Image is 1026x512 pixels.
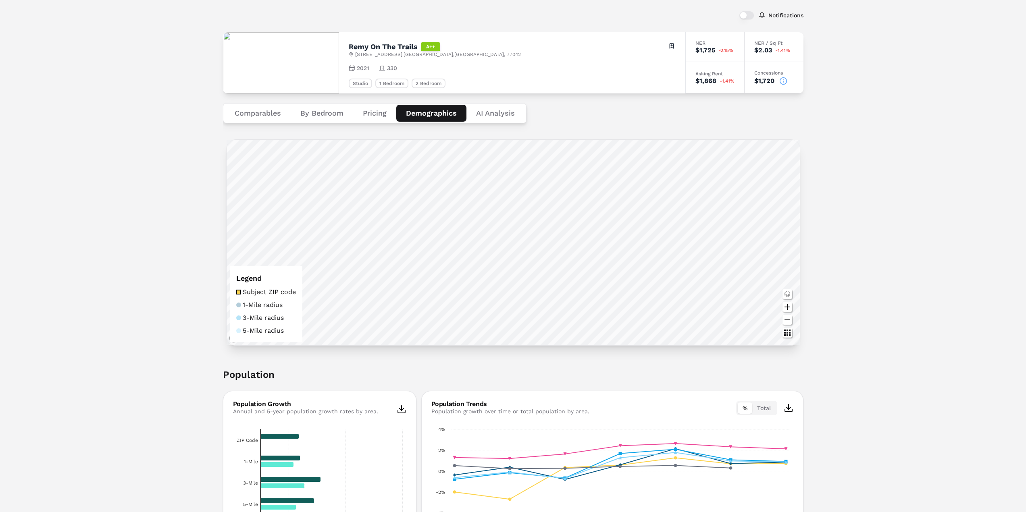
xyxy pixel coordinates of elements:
span: -1.41% [720,79,735,83]
div: Annual and 5-year population growth rates by area. [233,407,378,415]
path: 2021, 0.0162. MSA. [563,452,566,456]
text: 4% [438,427,445,432]
path: 5-Mile, 0.006268. 5-Year CAGR. [260,505,296,510]
div: Population growth over time or total population by area. [431,407,589,415]
button: Other options map button [783,328,792,338]
button: Zoom in map button [783,302,792,312]
path: 2019, -0.0201. Subject ZIP. [453,490,456,493]
path: 2022, 0.0166. 3-Mile. [618,452,622,455]
div: Population Trends [431,401,589,407]
div: $2.03 [754,47,772,54]
li: 1-Mile radius [236,300,296,310]
path: 2019, 0.0051. National. [453,464,456,467]
canvas: Map [227,140,800,345]
path: 2023, 0.0176. 5-Mile. [674,451,677,454]
div: Concessions [754,70,794,75]
path: 2020, 0.0118. MSA. [508,457,511,460]
div: $1,725 [695,47,715,54]
button: Pricing [353,105,396,122]
button: Comparables [225,105,291,122]
button: By Bedroom [291,105,353,122]
text: 3-Mile [243,480,258,486]
div: Population Growth [233,401,378,407]
path: 5-Mile, 0.0095. 1-Year. [260,498,314,504]
path: 2020, 0.0022. National. [508,467,511,470]
text: 1-Mile [244,459,258,464]
path: 2020, -0.0011. 5-Mile. [508,471,511,474]
text: 5-Mile [243,502,258,507]
text: 2% [438,448,445,453]
text: ZIP Code [237,437,258,443]
button: AI Analysis [466,105,524,122]
div: $1,868 [695,78,716,84]
path: 2023, 0.0125. Subject ZIP. [674,456,677,460]
path: 1-Mile, 0.005862. 5-Year CAGR. [260,462,293,467]
path: 2025, 0.0211. MSA. [784,447,787,450]
div: $1,720 [754,78,774,84]
div: 2 Bedroom [412,79,445,88]
path: 2023, 0.0262. MSA. [674,442,677,445]
div: Studio [349,79,372,88]
path: 2024, 0.0095. 5-Mile. [729,459,732,462]
li: 3-Mile radius [236,313,296,323]
span: [STREET_ADDRESS] , [GEOGRAPHIC_DATA] , [GEOGRAPHIC_DATA] , 77042 [355,51,521,58]
path: 2021, -0.0071. 5-Mile. [563,477,566,480]
div: Asking Rent [695,71,735,76]
label: Notifications [768,12,803,18]
div: NER / Sq Ft [754,41,794,46]
path: 2024, 0.0028. National. [729,466,732,470]
path: 2021, 0.0025. National. [563,467,566,470]
button: Total [752,402,776,414]
path: 2019, -0.0064. 5-Mile. [453,476,456,479]
span: -1.41% [775,48,790,53]
div: 1 Bedroom [375,79,408,88]
a: Mapbox logo [229,334,264,343]
span: 2021 [357,64,369,72]
path: 2022, 0.024. MSA. [618,444,622,448]
path: 2022, 0.0043. National. [618,465,622,468]
path: 2025, 0.0086. 5-Mile. [784,460,787,464]
span: 330 [387,64,397,72]
path: 3-Mile, 0.007791. 5-Year CAGR. [260,483,304,489]
path: 2022, 0.0126. 5-Mile. [618,456,622,459]
path: 2024, 0.023. MSA. [729,445,732,448]
div: A++ [421,42,440,51]
button: % [738,402,752,414]
button: Demographics [396,105,466,122]
span: -2.15% [718,48,733,53]
path: 2023, 0.0052. National. [674,464,677,467]
h3: Legend [236,273,296,284]
path: ZIP Code, 0.000122. 5-Year CAGR. [260,440,261,445]
li: Subject ZIP code [236,287,296,297]
path: 3-Mile, 0.0106. 1-Year. [260,477,320,482]
path: 1-Mile, 0.007. 1-Year. [260,456,300,461]
path: 2020, -0.027. Subject ZIP. [508,497,511,501]
h2: Population [223,368,803,391]
text: -2% [436,489,445,495]
div: NER [695,41,735,46]
path: ZIP Code, 0.0068. 1-Year. [260,434,299,439]
button: Zoom out map button [783,315,792,325]
h2: Remy On The Trails [349,43,418,50]
text: 0% [438,468,445,474]
button: Change style map button [783,289,792,299]
li: 5-Mile radius [236,326,296,336]
path: 2019, 0.0128. MSA. [453,456,456,459]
